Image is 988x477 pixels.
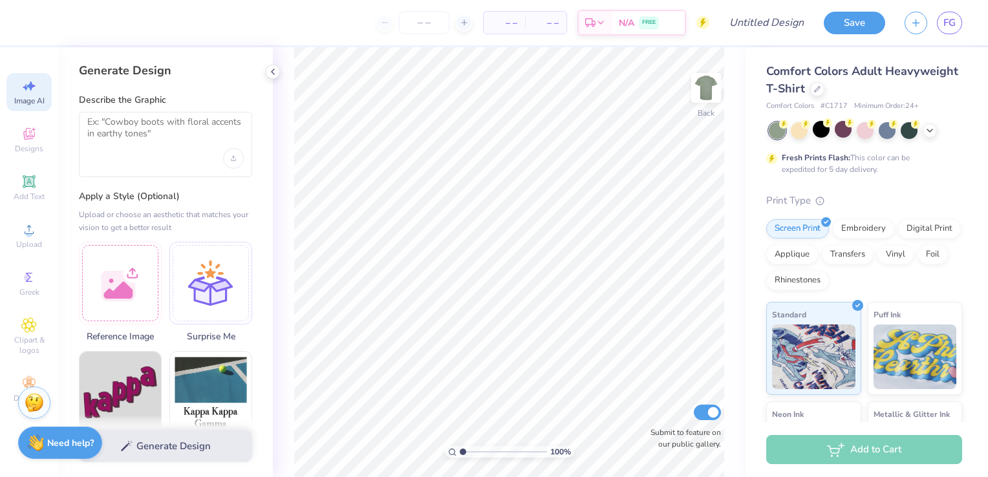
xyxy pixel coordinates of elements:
[79,330,162,343] span: Reference Image
[766,101,814,112] span: Comfort Colors
[766,63,958,96] span: Comfort Colors Adult Heavyweight T-Shirt
[47,437,94,449] strong: Need help?
[619,16,634,30] span: N/A
[79,208,252,234] div: Upload or choose an aesthetic that matches your vision to get a better result
[766,193,962,208] div: Print Type
[15,143,43,154] span: Designs
[14,96,45,106] span: Image AI
[14,191,45,202] span: Add Text
[719,10,814,36] input: Untitled Design
[223,148,244,169] div: Upload image
[79,94,252,107] label: Describe the Graphic
[833,219,894,238] div: Embroidery
[19,287,39,297] span: Greek
[170,352,252,433] img: Photorealistic
[698,107,714,119] div: Back
[782,152,941,175] div: This color can be expedited for 5 day delivery.
[79,190,252,203] label: Apply a Style (Optional)
[874,324,957,389] img: Puff Ink
[766,219,829,238] div: Screen Print
[79,63,252,78] div: Generate Design
[918,245,948,264] div: Foil
[169,330,252,343] span: Surprise Me
[766,271,829,290] div: Rhinestones
[782,153,850,163] strong: Fresh Prints Flash:
[766,245,818,264] div: Applique
[6,335,52,355] span: Clipart & logos
[491,16,517,30] span: – –
[824,12,885,34] button: Save
[874,407,950,421] span: Metallic & Glitter Ink
[854,101,919,112] span: Minimum Order: 24 +
[693,75,719,101] img: Back
[772,308,806,321] span: Standard
[16,239,42,249] span: Upload
[550,446,571,458] span: 100 %
[533,16,559,30] span: – –
[874,308,901,321] span: Puff Ink
[822,245,874,264] div: Transfers
[937,12,962,34] a: FG
[877,245,914,264] div: Vinyl
[821,101,848,112] span: # C1717
[898,219,961,238] div: Digital Print
[772,407,804,421] span: Neon Ink
[643,427,721,450] label: Submit to feature on our public gallery.
[772,324,855,389] img: Standard
[943,16,956,30] span: FG
[80,352,161,433] img: Text-Based
[14,393,45,403] span: Decorate
[642,18,656,27] span: FREE
[399,11,449,34] input: – –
